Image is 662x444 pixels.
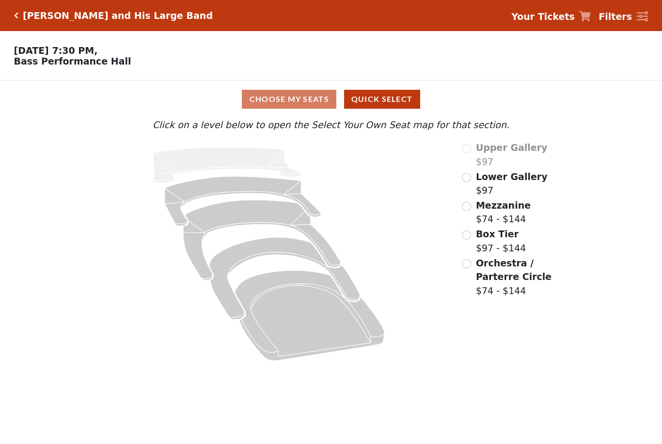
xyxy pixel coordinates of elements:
label: $74 - $144 [476,256,572,298]
label: $97 - $144 [476,227,526,255]
label: $74 - $144 [476,198,531,226]
span: Upper Gallery [476,142,548,153]
label: $97 [476,141,548,168]
strong: Filters [599,11,632,22]
a: Click here to go back to filters [14,12,18,19]
path: Orchestra / Parterre Circle - Seats Available: 24 [235,270,385,361]
a: Filters [599,10,648,24]
label: $97 [476,170,548,197]
a: Your Tickets [511,10,591,24]
h5: [PERSON_NAME] and His Large Band [23,10,213,21]
path: Upper Gallery - Seats Available: 0 [153,148,301,183]
span: Box Tier [476,229,519,239]
strong: Your Tickets [511,11,575,22]
p: Click on a level below to open the Select Your Own Seat map for that section. [90,118,572,132]
span: Lower Gallery [476,171,548,182]
button: Quick Select [344,90,420,109]
span: Orchestra / Parterre Circle [476,258,552,282]
span: Mezzanine [476,200,531,211]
